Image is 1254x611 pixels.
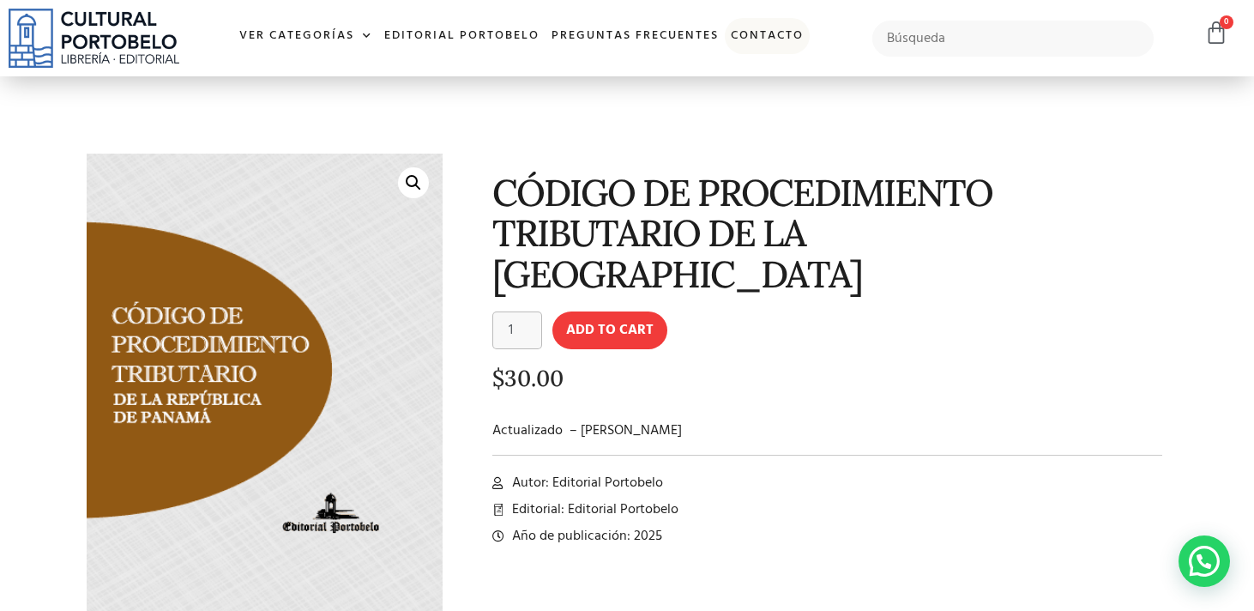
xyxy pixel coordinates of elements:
a: 🔍 [398,167,429,198]
bdi: 30.00 [492,364,564,392]
a: Editorial Portobelo [378,18,546,55]
div: Contactar por WhatsApp [1179,535,1230,587]
a: Preguntas frecuentes [546,18,725,55]
p: Actualizado – [PERSON_NAME] [492,420,1162,441]
a: Ver Categorías [233,18,378,55]
button: Add to cart [552,312,667,349]
span: 0 [1220,15,1233,29]
span: Autor: Editorial Portobelo [508,473,663,493]
input: Product quantity [492,312,542,349]
a: Contacto [725,18,810,55]
span: Año de publicación: 2025 [508,526,662,547]
h1: CÓDIGO DE PROCEDIMIENTO TRIBUTARIO DE LA [GEOGRAPHIC_DATA] [492,172,1162,294]
input: Búsqueda [872,21,1154,57]
span: $ [492,364,504,392]
span: Editorial: Editorial Portobelo [508,499,678,520]
a: 0 [1204,21,1228,45]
